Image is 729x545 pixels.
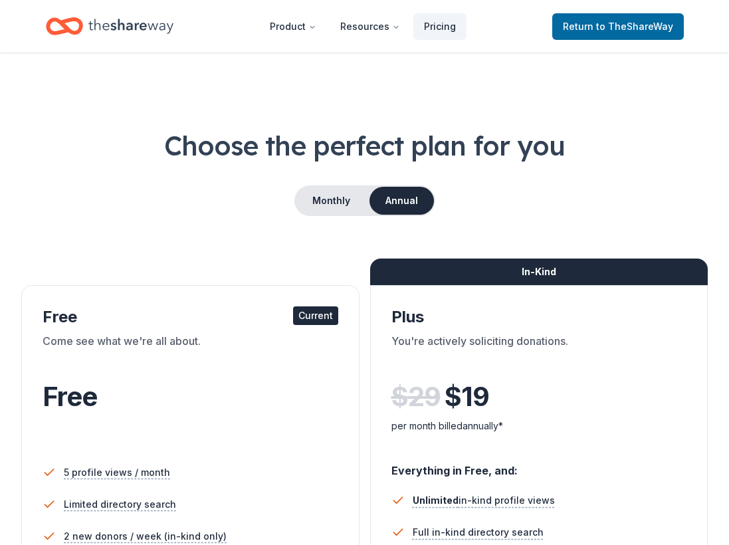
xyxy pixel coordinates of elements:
span: in-kind profile views [413,494,555,506]
span: 2 new donors / week (in-kind only) [64,528,227,544]
div: Free [43,306,338,328]
button: Monthly [296,187,367,215]
button: Product [259,13,327,40]
span: $ 19 [445,378,489,415]
nav: Main [259,11,467,42]
div: You're actively soliciting donations. [391,333,687,370]
div: Current [293,306,338,325]
button: Annual [369,187,434,215]
div: per month billed annually* [391,418,687,434]
div: In-Kind [370,259,708,285]
h1: Choose the perfect plan for you [21,127,708,164]
span: Unlimited [413,494,459,506]
div: Come see what we're all about. [43,333,338,370]
a: Home [46,11,173,42]
div: Plus [391,306,687,328]
a: Pricing [413,13,467,40]
span: Return [563,19,673,35]
span: to TheShareWay [596,21,673,32]
span: 5 profile views / month [64,465,170,481]
span: Full in-kind directory search [413,524,544,540]
div: Everything in Free, and: [391,451,687,479]
button: Resources [330,13,411,40]
span: Limited directory search [64,496,176,512]
a: Returnto TheShareWay [552,13,684,40]
span: Free [43,380,97,413]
